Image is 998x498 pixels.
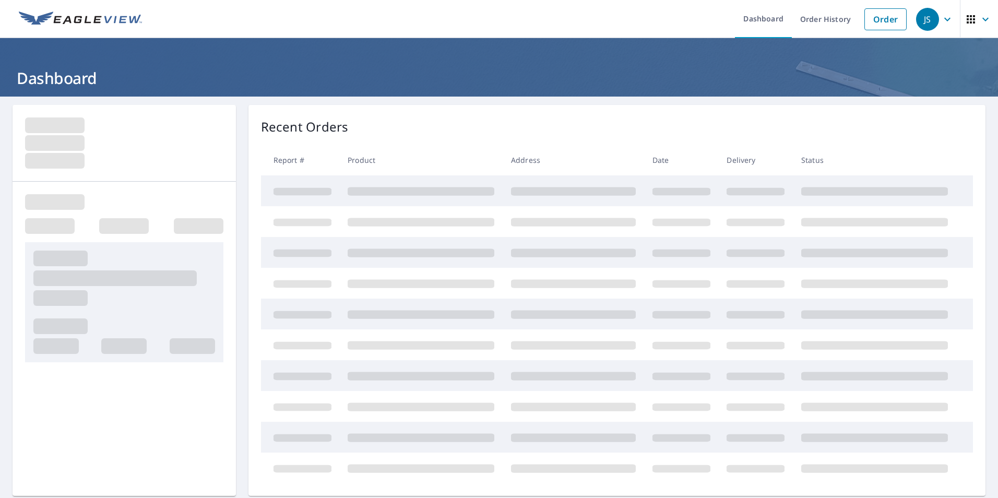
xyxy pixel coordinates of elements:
th: Product [339,145,503,175]
h1: Dashboard [13,67,985,89]
img: EV Logo [19,11,142,27]
a: Order [864,8,907,30]
div: JS [916,8,939,31]
th: Address [503,145,644,175]
th: Report # [261,145,340,175]
th: Delivery [718,145,793,175]
p: Recent Orders [261,117,349,136]
th: Status [793,145,956,175]
th: Date [644,145,719,175]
